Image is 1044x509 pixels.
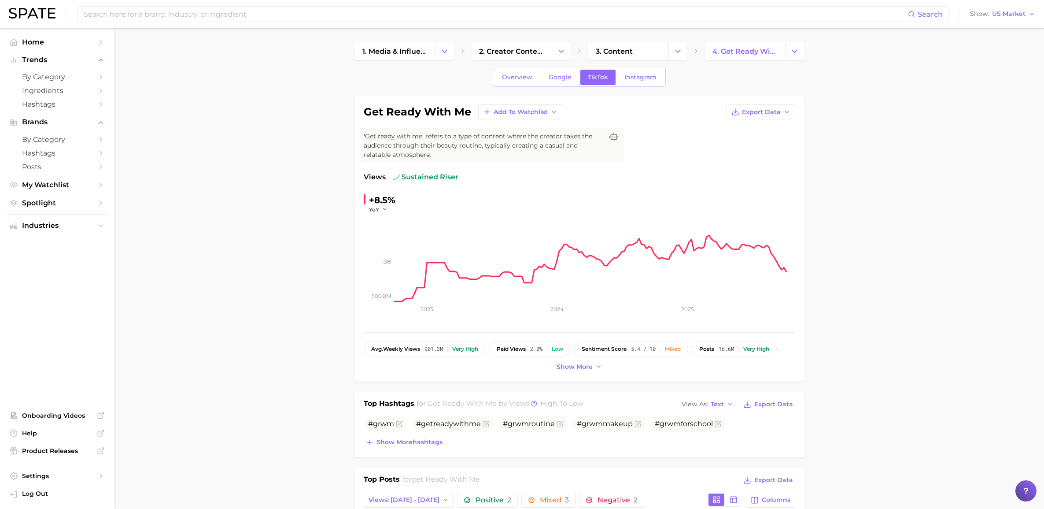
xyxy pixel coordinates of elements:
h1: get ready with me [364,107,471,117]
button: Brands [7,115,107,129]
span: 2 [634,496,638,504]
span: weekly views [371,346,420,352]
a: My Watchlist [7,178,107,192]
a: 2. creator content [472,42,552,60]
a: Ingredients [7,84,107,97]
button: ShowUS Market [968,8,1037,20]
h1: Top Hashtags [364,398,414,411]
span: sustained riser [393,172,458,182]
span: Google [549,74,572,81]
tspan: 500.0m [372,293,391,299]
span: Industries [22,222,92,230]
span: get ready with me [428,399,497,408]
span: 2 [507,496,511,504]
span: 901.3m [424,346,443,352]
a: Overview [494,70,540,85]
a: Hashtags [7,97,107,111]
span: Views: [DATE] - [DATE] [369,496,439,504]
span: Ingredients [22,86,92,95]
a: Home [7,35,107,49]
span: #grwm [368,420,394,428]
button: Flag as miscategorized or irrelevant [635,420,642,427]
span: Export Data [742,108,781,116]
button: sentiment score5.4 / 10Mixed [574,342,688,357]
a: 4. get ready with me [705,42,785,60]
span: View As [682,402,708,407]
a: Instagram [617,70,664,85]
span: high to low [540,399,583,408]
a: Posts [7,160,107,174]
a: 3. content [588,42,668,60]
a: Google [541,70,579,85]
span: Hashtags [22,149,92,157]
span: Add to Watchlist [494,108,548,116]
button: avg.weekly views901.3mVery high [364,342,486,357]
span: get [421,420,433,428]
button: Columns [746,493,795,508]
span: sentiment score [582,346,627,352]
span: Export Data [754,401,793,408]
span: get ready with me [411,475,480,483]
img: SPATE [9,8,55,19]
button: Change Category [435,42,454,60]
span: Posts [22,163,92,171]
a: Onboarding Videos [7,409,107,422]
a: Spotlight [7,196,107,210]
span: Text [711,402,724,407]
tspan: 2024 [550,306,564,312]
button: Show more [554,361,605,373]
button: Show morehashtags [364,436,445,449]
span: #grwmroutine [503,420,555,428]
div: Very high [743,346,769,352]
button: Flag as miscategorized or irrelevant [715,420,722,427]
span: Onboarding Videos [22,412,92,420]
h2: for by Views [417,398,583,411]
button: Flag as miscategorized or irrelevant [483,420,490,427]
span: with [453,420,469,428]
button: YoY [369,206,388,213]
button: Export Data [727,104,795,119]
span: Export Data [754,476,793,484]
button: Industries [7,219,107,232]
button: Trends [7,53,107,67]
span: 2. creator content [479,47,544,56]
span: Hashtags [22,100,92,108]
span: # [416,420,481,428]
span: paid views [497,346,526,352]
a: Settings [7,469,107,483]
span: Trends [22,56,92,64]
span: 5.4 / 10 [631,346,656,352]
span: Instagram [624,74,657,81]
button: Change Category [785,42,804,60]
span: #grwmmakeup [577,420,633,428]
span: US Market [992,11,1026,16]
span: Show more [557,363,593,371]
span: 4. get ready with me [712,47,778,56]
span: 3. content [596,47,633,56]
span: 16.6m [719,346,734,352]
button: Views: [DATE] - [DATE] [364,493,454,508]
button: Flag as miscategorized or irrelevant [557,420,564,427]
div: Very high [452,346,478,352]
tspan: 1.0b [381,258,391,265]
span: #grwmforschool [655,420,713,428]
h1: Top Posts [364,474,400,487]
span: Overview [502,74,532,81]
a: by Category [7,133,107,146]
span: Log Out [22,490,100,498]
span: Negative [598,497,638,504]
span: Search [918,10,943,19]
span: Spotlight [22,199,92,207]
div: Mixed [665,346,681,352]
button: Change Category [668,42,687,60]
span: Home [22,38,92,46]
span: Views [364,172,386,182]
a: Hashtags [7,146,107,160]
span: Show [970,11,989,16]
a: by Category [7,70,107,84]
button: Export Data [741,474,795,487]
button: View AsText [679,399,736,410]
a: Product Releases [7,444,107,457]
span: Help [22,429,92,437]
button: Export Data [741,398,795,411]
